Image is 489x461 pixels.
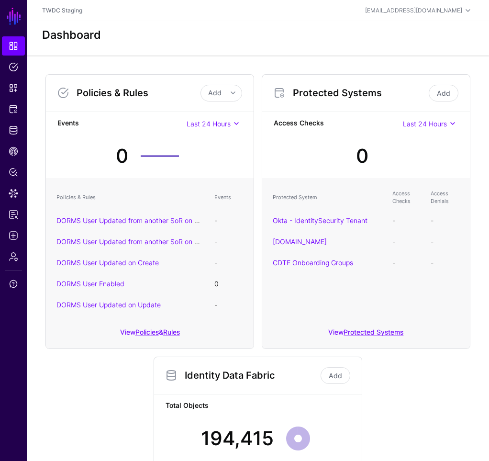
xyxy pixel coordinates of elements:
[2,226,25,245] a: Logs
[2,57,25,77] a: Policies
[166,400,350,412] strong: Total Objects
[356,142,368,170] div: 0
[388,231,426,252] td: -
[9,83,18,93] span: Snippets
[268,185,388,210] th: Protected System
[274,118,403,130] strong: Access Checks
[426,185,464,210] th: Access Denials
[429,85,458,101] a: Add
[273,216,367,225] a: Okta - IdentitySecurity Tenant
[344,328,403,336] a: Protected Systems
[187,120,231,128] span: Last 24 Hours
[210,231,248,252] td: -
[388,252,426,273] td: -
[2,79,25,98] a: Snippets
[210,185,248,210] th: Events
[42,7,82,14] a: TWDC Staging
[9,231,18,240] span: Logs
[208,89,222,97] span: Add
[2,163,25,182] a: Policy Lens
[388,185,426,210] th: Access Checks
[9,41,18,51] span: Dashboard
[426,252,464,273] td: -
[56,237,217,246] a: DORMS User Updated from another SoR on Update
[9,62,18,72] span: Policies
[2,100,25,119] a: Protected Systems
[403,120,447,128] span: Last 24 Hours
[2,121,25,140] a: Identity Data Fabric
[56,280,124,288] a: DORMS User Enabled
[42,28,101,42] h2: Dashboard
[426,210,464,231] td: -
[9,168,18,177] span: Policy Lens
[56,259,159,267] a: DORMS User Updated on Create
[57,118,187,130] strong: Events
[52,185,210,210] th: Policies & Rules
[2,205,25,224] a: Access Reporting
[9,146,18,156] span: CAEP Hub
[77,87,200,99] h3: Policies & Rules
[210,273,248,294] td: 0
[116,142,128,170] div: 0
[201,424,274,453] div: 194,415
[273,237,327,246] a: [DOMAIN_NAME]
[2,184,25,203] a: Data Lens
[6,6,22,27] a: SGNL
[163,328,180,336] a: Rules
[9,125,18,135] span: Identity Data Fabric
[321,367,350,384] a: Add
[426,231,464,252] td: -
[9,104,18,114] span: Protected Systems
[365,6,462,15] div: [EMAIL_ADDRESS][DOMAIN_NAME]
[210,294,248,315] td: -
[9,252,18,261] span: Admin
[2,36,25,56] a: Dashboard
[9,210,18,219] span: Access Reporting
[56,301,161,309] a: DORMS User Updated on Update
[9,189,18,198] span: Data Lens
[293,87,427,99] h3: Protected Systems
[2,247,25,266] a: Admin
[210,210,248,231] td: -
[46,321,254,349] div: View &
[2,142,25,161] a: CAEP Hub
[135,328,159,336] a: Policies
[210,252,248,273] td: -
[9,279,18,289] span: Support
[388,210,426,231] td: -
[273,259,353,267] a: CDTE Onboarding Groups
[56,216,215,225] a: DORMS User Updated from another SoR on Create
[262,321,470,349] div: View
[185,370,319,381] h3: Identity Data Fabric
